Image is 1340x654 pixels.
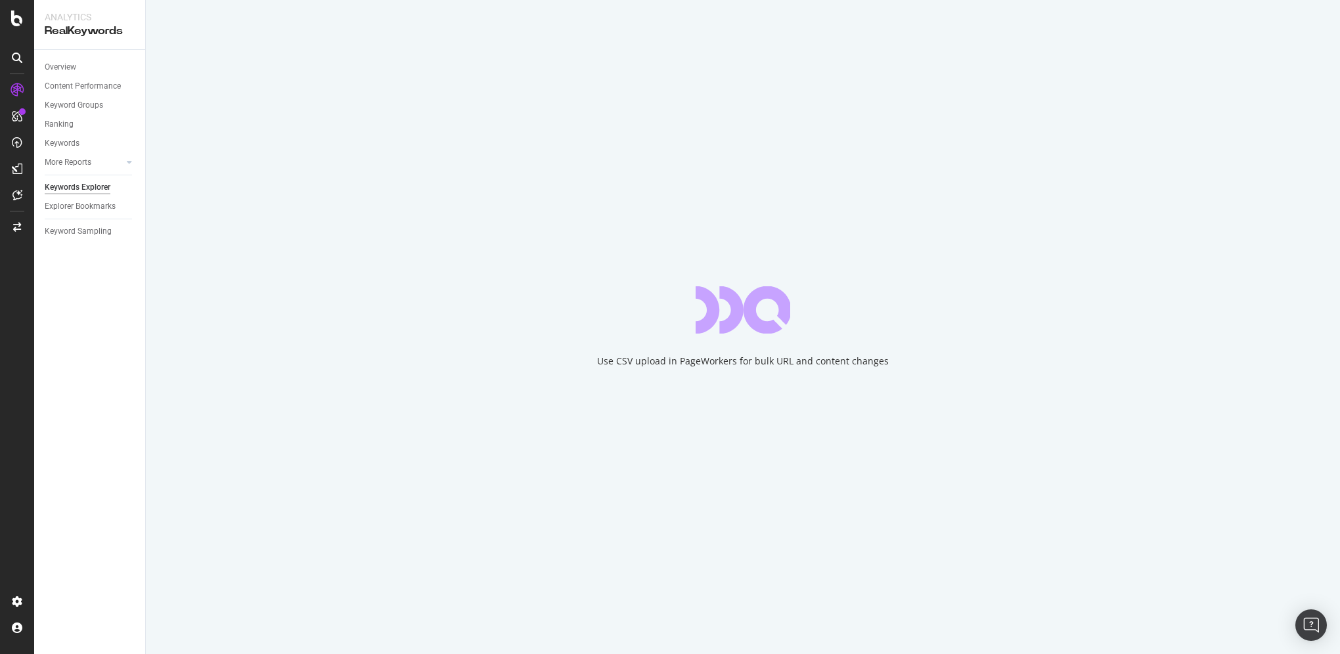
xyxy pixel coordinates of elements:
[45,156,123,169] a: More Reports
[45,60,76,74] div: Overview
[45,118,74,131] div: Ranking
[45,181,136,194] a: Keywords Explorer
[45,79,136,93] a: Content Performance
[696,286,790,334] div: animation
[45,137,79,150] div: Keywords
[45,118,136,131] a: Ranking
[45,24,135,39] div: RealKeywords
[597,355,889,368] div: Use CSV upload in PageWorkers for bulk URL and content changes
[45,79,121,93] div: Content Performance
[45,98,136,112] a: Keyword Groups
[45,181,110,194] div: Keywords Explorer
[45,200,116,213] div: Explorer Bookmarks
[1295,609,1327,641] div: Open Intercom Messenger
[45,156,91,169] div: More Reports
[45,137,136,150] a: Keywords
[45,225,136,238] a: Keyword Sampling
[45,60,136,74] a: Overview
[45,200,136,213] a: Explorer Bookmarks
[45,98,103,112] div: Keyword Groups
[45,11,135,24] div: Analytics
[45,225,112,238] div: Keyword Sampling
